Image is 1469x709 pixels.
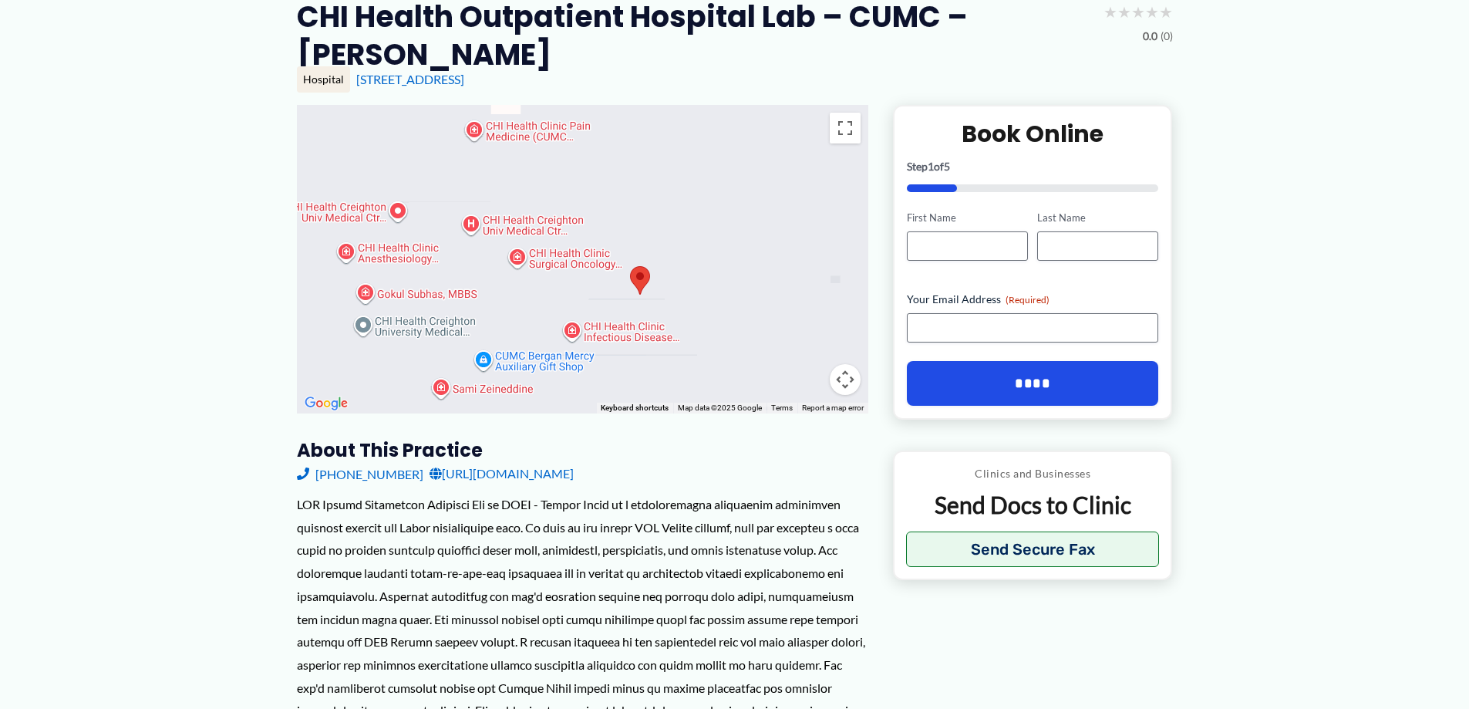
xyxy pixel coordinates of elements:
[1161,26,1173,46] span: (0)
[830,364,861,395] button: Map camera controls
[944,160,950,173] span: 5
[907,211,1028,225] label: First Name
[906,532,1160,567] button: Send Secure Fax
[678,403,762,412] span: Map data ©2025 Google
[297,438,868,462] h3: About this practice
[830,113,861,143] button: Toggle fullscreen view
[906,464,1160,484] p: Clinics and Businesses
[1143,26,1157,46] span: 0.0
[297,66,350,93] div: Hospital
[297,462,423,485] a: [PHONE_NUMBER]
[301,393,352,414] a: Open this area in Google Maps (opens a new window)
[928,160,934,173] span: 1
[907,119,1159,149] h2: Book Online
[1037,211,1158,225] label: Last Name
[906,490,1160,520] p: Send Docs to Clinic
[907,161,1159,172] p: Step of
[771,403,793,412] a: Terms (opens in new tab)
[356,72,464,86] a: [STREET_ADDRESS]
[430,462,574,485] a: [URL][DOMAIN_NAME]
[907,292,1159,307] label: Your Email Address
[601,403,669,414] button: Keyboard shortcuts
[1006,294,1050,306] span: (Required)
[301,393,352,414] img: Google
[802,403,864,412] a: Report a map error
